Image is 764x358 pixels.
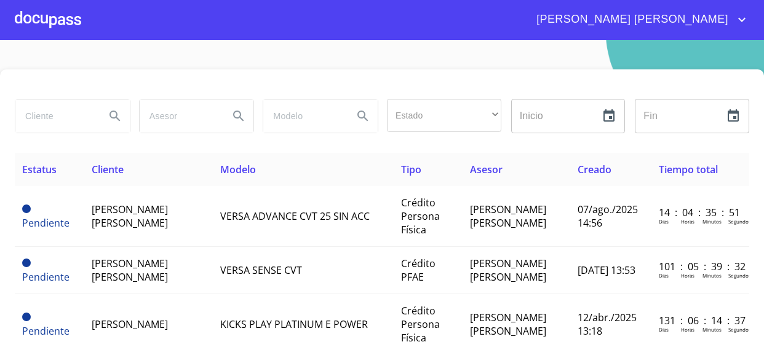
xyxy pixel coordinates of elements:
[659,314,742,327] p: 131 : 06 : 14 : 37
[578,163,611,176] span: Creado
[263,99,343,133] input: search
[401,163,421,176] span: Tipo
[527,10,734,29] span: [PERSON_NAME] [PERSON_NAME]
[401,257,436,284] span: Crédito PFAE
[681,326,694,333] p: Horas
[220,163,256,176] span: Modelo
[470,311,546,338] span: [PERSON_NAME] [PERSON_NAME]
[578,311,637,338] span: 12/abr./2025 13:18
[22,324,70,338] span: Pendiente
[659,326,669,333] p: Dias
[681,218,694,225] p: Horas
[15,99,95,133] input: search
[659,218,669,225] p: Dias
[92,203,168,230] span: [PERSON_NAME] [PERSON_NAME]
[470,163,503,176] span: Asesor
[728,218,751,225] p: Segundos
[220,209,370,223] span: VERSA ADVANCE CVT 25 SIN ACC
[681,272,694,279] p: Horas
[659,272,669,279] p: Dias
[22,313,31,321] span: Pendiente
[224,101,253,131] button: Search
[659,206,742,219] p: 14 : 04 : 35 : 51
[92,317,168,331] span: [PERSON_NAME]
[728,272,751,279] p: Segundos
[470,203,546,230] span: [PERSON_NAME] [PERSON_NAME]
[401,304,440,344] span: Crédito Persona Física
[659,260,742,273] p: 101 : 05 : 39 : 32
[387,99,501,132] div: ​
[220,263,302,277] span: VERSA SENSE CVT
[22,270,70,284] span: Pendiente
[401,196,440,236] span: Crédito Persona Física
[578,203,638,230] span: 07/ago./2025 14:56
[22,259,31,267] span: Pendiente
[728,326,751,333] p: Segundos
[140,99,220,133] input: search
[659,163,718,176] span: Tiempo total
[702,272,722,279] p: Minutos
[527,10,749,29] button: account of current user
[578,263,635,277] span: [DATE] 13:53
[100,101,130,131] button: Search
[22,163,57,176] span: Estatus
[22,216,70,230] span: Pendiente
[220,317,368,331] span: KICKS PLAY PLATINUM E POWER
[702,326,722,333] p: Minutos
[92,257,168,284] span: [PERSON_NAME] [PERSON_NAME]
[702,218,722,225] p: Minutos
[470,257,546,284] span: [PERSON_NAME] [PERSON_NAME]
[22,204,31,213] span: Pendiente
[92,163,124,176] span: Cliente
[348,101,378,131] button: Search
